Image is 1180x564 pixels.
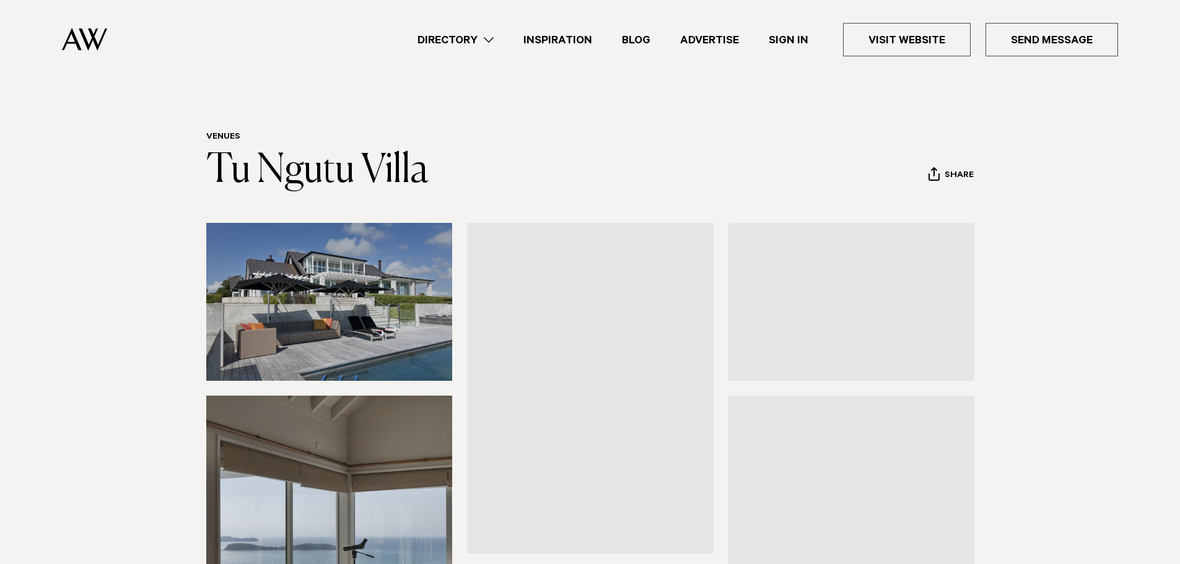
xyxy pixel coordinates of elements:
[509,32,607,48] a: Inspiration
[62,28,107,51] img: Auckland Weddings Logo
[206,132,240,142] a: Venues
[403,32,509,48] a: Directory
[928,167,974,185] button: Share
[843,23,971,56] a: Visit Website
[945,170,974,182] span: Share
[754,32,823,48] a: Sign In
[206,151,429,191] a: Tu Ngutu Villa
[607,32,665,48] a: Blog
[986,23,1118,56] a: Send Message
[665,32,754,48] a: Advertise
